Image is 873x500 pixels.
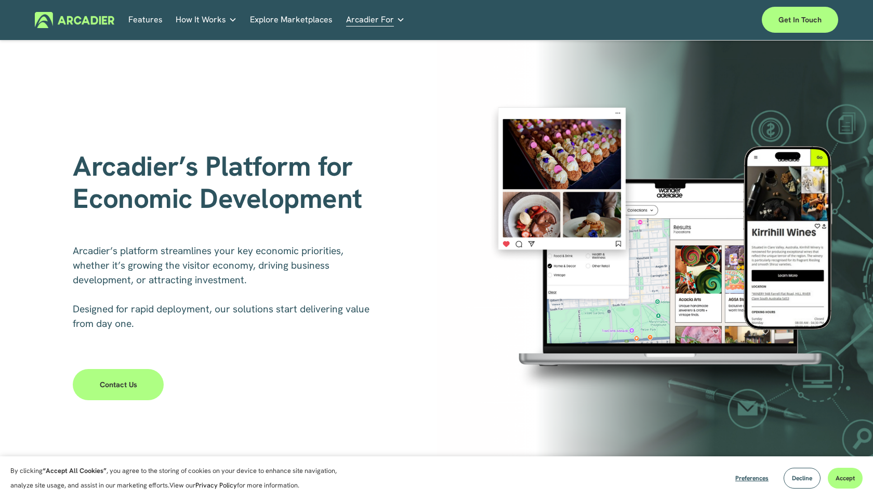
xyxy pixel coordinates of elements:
[73,302,372,330] span: Designed for rapid deployment, our solutions start delivering value from day one.
[346,12,405,28] a: folder dropdown
[792,474,812,482] span: Decline
[10,464,348,493] p: By clicking , you agree to the storing of cookies on your device to enhance site navigation, anal...
[784,468,821,489] button: Decline
[762,7,838,33] a: Get in touch
[195,481,237,490] a: Privacy Policy
[73,369,164,400] a: Contact Us
[73,244,376,331] p: Arcadier’s platform streamlines your key economic priorities, whether it’s growing the visitor ec...
[73,148,362,216] span: Arcadier’s Platform for Economic Development
[836,474,855,482] span: Accept
[828,468,863,489] button: Accept
[735,474,769,482] span: Preferences
[176,12,237,28] a: folder dropdown
[128,12,163,28] a: Features
[346,12,394,27] span: Arcadier For
[250,12,333,28] a: Explore Marketplaces
[176,12,226,27] span: How It Works
[43,466,107,475] strong: “Accept All Cookies”
[35,12,114,28] img: Arcadier
[728,468,776,489] button: Preferences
